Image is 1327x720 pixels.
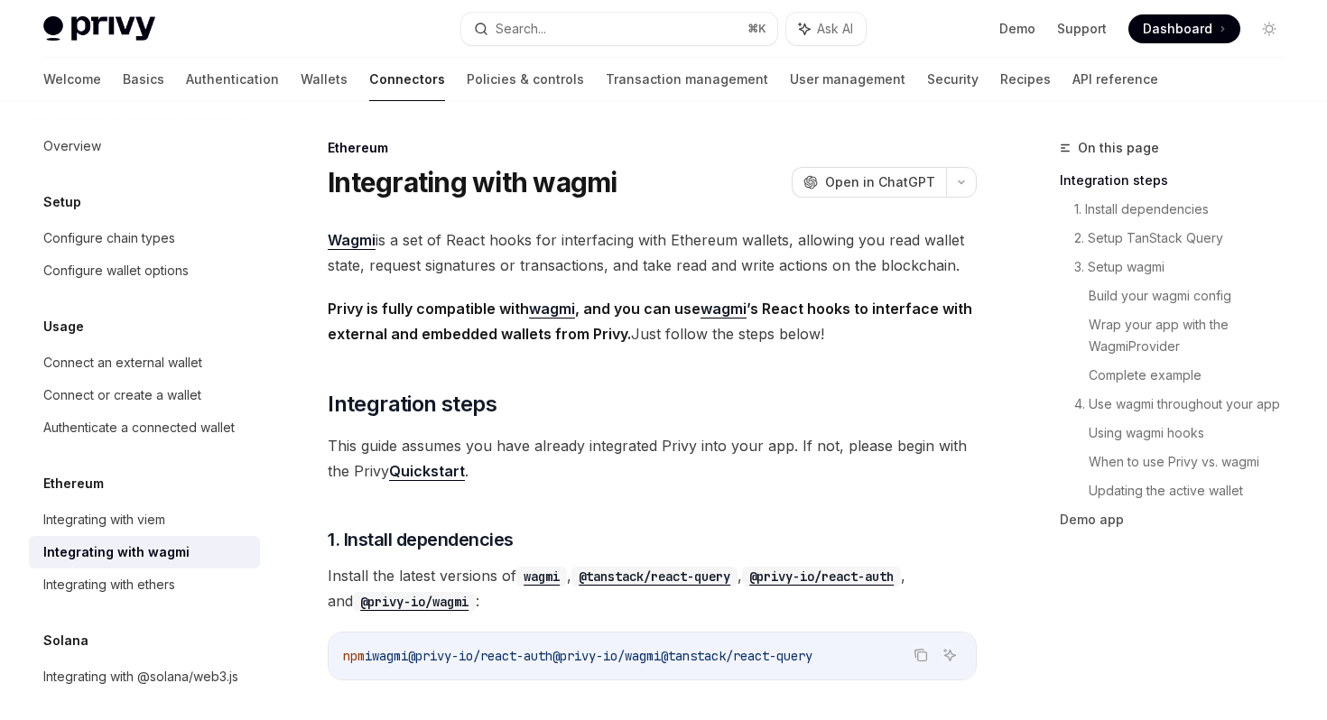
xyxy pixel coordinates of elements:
a: Wagmi [328,231,376,250]
span: Dashboard [1143,20,1212,38]
button: Toggle dark mode [1255,14,1284,43]
code: @privy-io/react-auth [742,567,901,586]
span: npm [343,648,365,664]
h5: Solana [43,630,88,651]
a: Integration steps [1060,166,1298,195]
a: 4. Use wagmi throughout your app [1074,390,1298,419]
a: Welcome [43,58,101,101]
a: Dashboard [1128,14,1240,43]
button: Copy the contents from the code block [909,643,933,667]
a: Demo app [1060,505,1298,534]
code: @privy-io/wagmi [353,592,476,612]
span: @privy-io/react-auth [408,648,552,664]
a: wagmi [701,300,747,318]
a: @privy-io/wagmi [353,592,476,610]
a: When to use Privy vs. wagmi [1089,448,1298,476]
a: 3. Setup wagmi [1074,253,1298,282]
div: Integrating with viem [43,509,165,531]
a: Recipes [1000,58,1051,101]
h5: Setup [43,191,81,213]
strong: Privy is fully compatible with , and you can use ’s React hooks to interface with external and em... [328,300,972,343]
div: Configure chain types [43,227,175,249]
code: @tanstack/react-query [571,567,738,586]
div: Integrating with ethers [43,574,175,595]
a: Complete example [1089,361,1298,390]
a: 2. Setup TanStack Query [1074,224,1298,253]
a: Support [1057,20,1107,38]
div: Connect or create a wallet [43,384,201,406]
a: Configure wallet options [29,254,260,287]
span: Install the latest versions of , , , and : [328,563,977,614]
a: Integrating with @solana/web3.js [29,660,260,693]
code: wagmi [516,567,567,586]
a: Authentication [186,58,279,101]
span: This guide assumes you have already integrated Privy into your app. If not, please begin with the... [328,433,977,484]
div: Ethereum [328,139,977,157]
a: Policies & controls [467,58,584,101]
div: Connect an external wallet [43,352,202,374]
span: i [365,648,372,664]
a: User management [790,58,905,101]
h1: Integrating with wagmi [328,166,617,198]
a: Integrating with viem [29,503,260,536]
img: light logo [43,16,155,42]
a: Build your wagmi config [1089,282,1298,310]
span: @privy-io/wagmi [552,648,661,664]
a: Wrap your app with the WagmiProvider [1089,310,1298,361]
a: Integrating with wagmi [29,536,260,568]
a: Integrating with ethers [29,568,260,601]
a: Wallets [301,58,348,101]
div: Integrating with wagmi [43,541,190,563]
a: @privy-io/react-auth [742,567,901,585]
a: Authenticate a connected wallet [29,411,260,444]
a: 1. Install dependencies [1074,195,1298,224]
a: Quickstart [389,462,465,481]
a: Basics [123,58,164,101]
div: Configure wallet options [43,260,189,282]
a: Connect or create a wallet [29,379,260,411]
a: Connect an external wallet [29,346,260,379]
span: Just follow the steps below! [328,296,977,346]
a: @tanstack/react-query [571,567,738,585]
button: Ask AI [938,643,961,667]
span: @tanstack/react-query [661,648,812,664]
span: wagmi [372,648,408,664]
a: Connectors [369,58,445,101]
button: Ask AI [786,13,866,45]
span: is a set of React hooks for interfacing with Ethereum wallets, allowing you read wallet state, re... [328,227,977,278]
a: wagmi [529,300,575,318]
div: Search... [496,18,546,40]
span: On this page [1078,137,1159,159]
a: Demo [999,20,1035,38]
a: Overview [29,130,260,162]
div: Overview [43,135,101,157]
a: API reference [1072,58,1158,101]
span: 1. Install dependencies [328,527,514,552]
span: ⌘ K [747,22,766,36]
span: Ask AI [817,20,853,38]
span: Open in ChatGPT [825,173,935,191]
a: Security [927,58,979,101]
a: wagmi [516,567,567,585]
a: Using wagmi hooks [1089,419,1298,448]
h5: Ethereum [43,473,104,494]
div: Integrating with @solana/web3.js [43,666,238,688]
span: Integration steps [328,390,496,419]
div: Authenticate a connected wallet [43,417,235,438]
button: Search...⌘K [461,13,776,45]
a: Configure chain types [29,222,260,254]
button: Open in ChatGPT [792,167,946,198]
h5: Usage [43,316,84,337]
a: Transaction management [606,58,768,101]
a: Updating the active wallet [1089,476,1298,505]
